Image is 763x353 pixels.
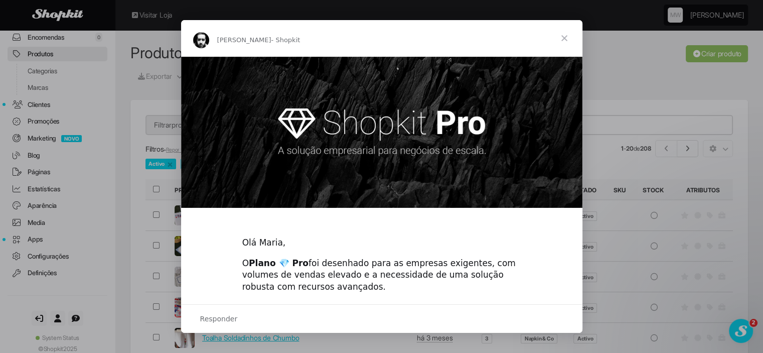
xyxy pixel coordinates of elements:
span: Fechar [546,20,582,56]
div: O foi desenhado para as empresas exigentes, com volumes de vendas elevado e a necessidade de uma ... [242,258,521,293]
span: - Shopkit [271,36,300,44]
span: [PERSON_NAME] [217,36,271,44]
span: Responder [200,312,238,325]
div: Olá Maria, [242,225,521,249]
img: Profile image for André [193,32,209,48]
b: Plano 💎 Pro [249,258,309,268]
div: Abrir conversa e responder [181,304,582,333]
